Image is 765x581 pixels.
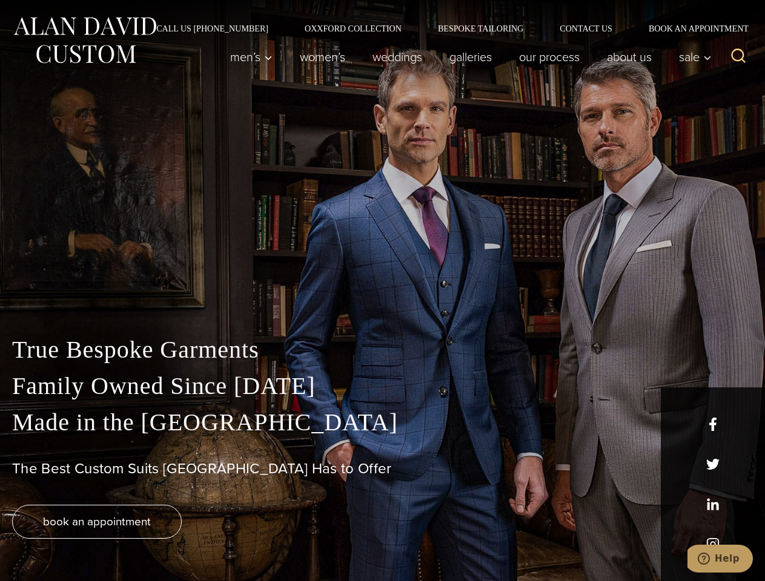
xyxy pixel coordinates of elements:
a: book an appointment [12,505,182,539]
span: book an appointment [43,513,151,530]
button: Men’s sub menu toggle [217,45,286,69]
img: Alan David Custom [12,13,157,67]
a: weddings [359,45,436,69]
nav: Primary Navigation [217,45,718,69]
a: Call Us [PHONE_NUMBER] [138,24,286,33]
a: Bespoke Tailoring [420,24,541,33]
a: Women’s [286,45,359,69]
a: Galleries [436,45,506,69]
p: True Bespoke Garments Family Owned Since [DATE] Made in the [GEOGRAPHIC_DATA] [12,332,753,441]
a: Contact Us [541,24,631,33]
a: Oxxford Collection [286,24,420,33]
a: Book an Appointment [631,24,753,33]
a: About Us [594,45,666,69]
iframe: Opens a widget where you can chat to one of our agents [687,545,753,575]
h1: The Best Custom Suits [GEOGRAPHIC_DATA] Has to Offer [12,460,753,478]
a: Our Process [506,45,594,69]
button: Sale sub menu toggle [666,45,718,69]
nav: Secondary Navigation [138,24,753,33]
button: View Search Form [724,42,753,71]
